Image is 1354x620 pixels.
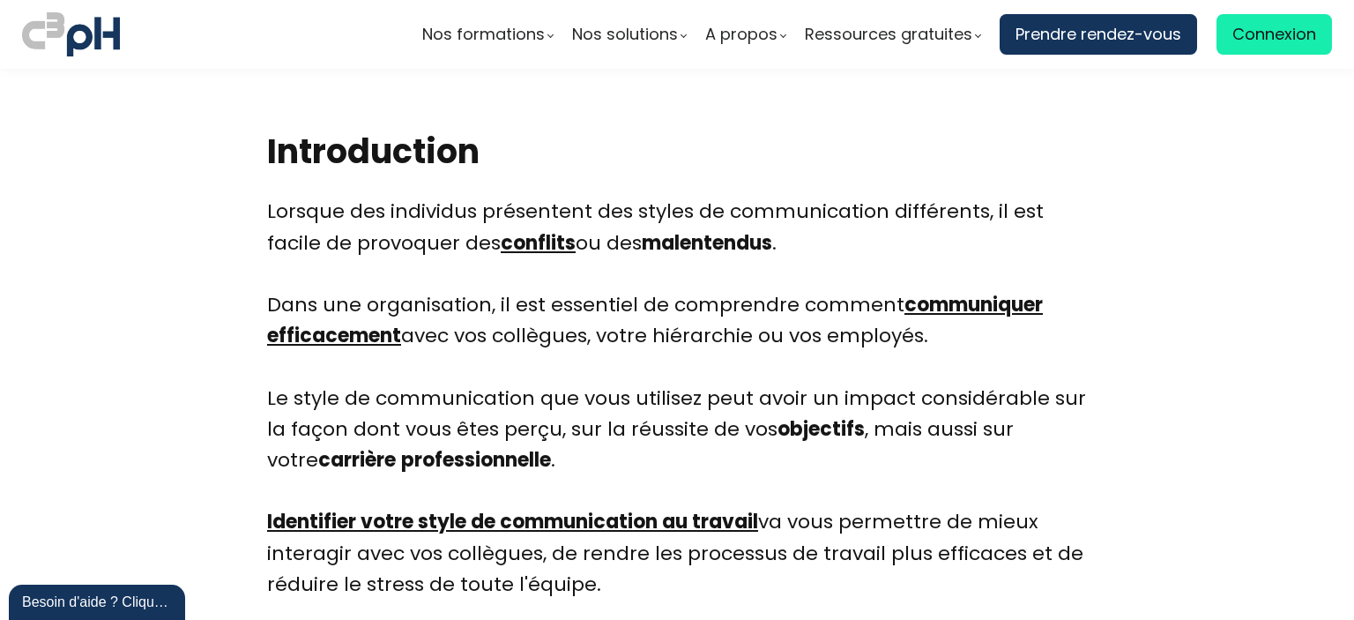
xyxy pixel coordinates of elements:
[1216,14,1332,55] a: Connexion
[1000,14,1197,55] a: Prendre rendez-vous
[267,129,1087,174] h2: Introduction
[9,581,189,620] iframe: chat widget
[422,21,545,48] span: Nos formations
[318,446,396,474] b: carrière
[576,229,642,257] span: ou des
[1015,21,1181,48] span: Prendre rendez-vous
[642,229,772,257] b: malentendus
[267,322,401,349] a: efficacement
[267,508,758,535] a: Identifier votre style de communication au travail
[805,21,972,48] span: Ressources gratuites
[401,446,551,474] b: professionnelle
[572,21,678,48] span: Nos solutions
[22,9,120,60] img: logo C3PH
[1232,21,1316,48] span: Connexion
[777,415,865,443] b: objectifs
[904,291,1043,318] a: communiquer
[705,21,777,48] span: A propos
[267,198,1044,256] span: Lorsque des individus présentent des styles de communication différents, il est facile de provoqu...
[501,229,576,257] a: conflits
[772,229,777,257] span: .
